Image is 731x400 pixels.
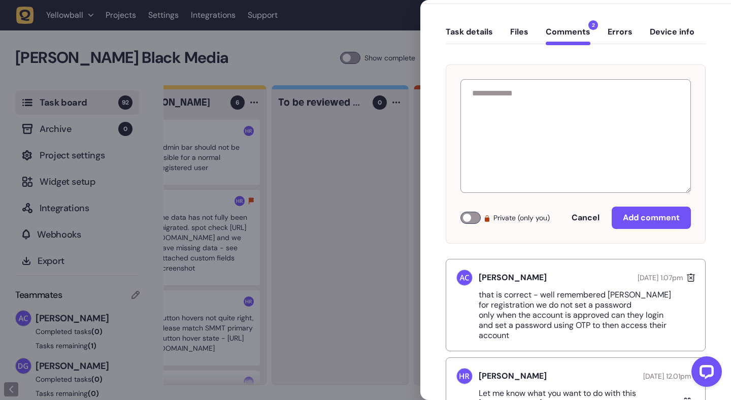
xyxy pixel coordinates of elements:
button: Comments [546,27,590,45]
span: [DATE] 12.01pm [643,372,691,381]
button: Add comment [612,207,691,229]
button: Errors [608,27,633,45]
h5: [PERSON_NAME] [479,371,547,381]
span: 2 [588,20,598,30]
iframe: LiveChat chat widget [683,352,726,395]
h5: [PERSON_NAME] [479,273,547,283]
button: Task details [446,27,493,45]
p: that is correct - well remembered [PERSON_NAME] for registration we do not set a password only wh... [479,290,680,341]
button: Device info [650,27,694,45]
span: Add comment [623,212,680,223]
span: Cancel [572,212,600,223]
span: [DATE] 1.07pm [638,273,683,282]
button: Cancel [561,208,610,228]
button: Files [510,27,528,45]
span: Private (only you) [493,212,550,224]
